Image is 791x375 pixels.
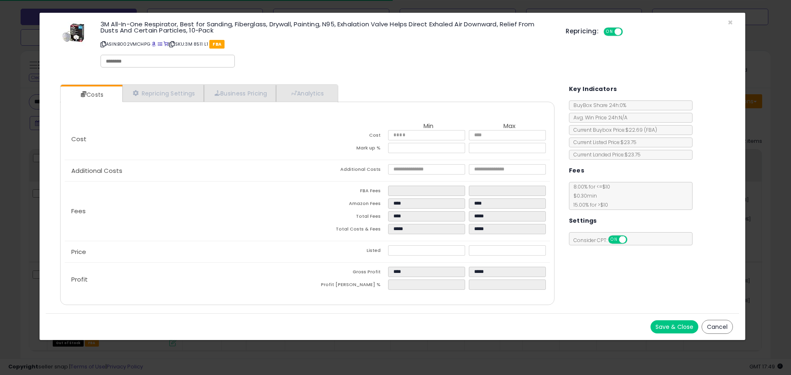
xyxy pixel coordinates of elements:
[569,126,657,133] span: Current Buybox Price:
[65,136,307,142] p: Cost
[307,245,388,258] td: Listed
[644,126,657,133] span: ( FBA )
[388,123,469,130] th: Min
[307,267,388,280] td: Gross Profit
[307,280,388,292] td: Profit [PERSON_NAME] %
[569,102,626,109] span: BuyBox Share 24h: 0%
[569,201,608,208] span: 15.00 % for > $10
[625,126,657,133] span: $22.69
[569,139,637,146] span: Current Listed Price: $23.75
[307,186,388,198] td: FBA Fees
[728,16,733,28] span: ×
[65,249,307,255] p: Price
[101,21,553,33] h3: 3M All-In-One Respirator, Best for Sanding, Fiberglass, Drywall, Painting, N95, Exhalation Valve ...
[307,164,388,177] td: Additional Costs
[569,237,638,244] span: Consider CPT:
[702,320,733,334] button: Cancel
[651,320,698,333] button: Save & Close
[569,192,597,199] span: $0.30 min
[209,40,225,49] span: FBA
[569,114,627,121] span: Avg. Win Price 24h: N/A
[164,41,168,47] a: Your listing only
[307,224,388,237] td: Total Costs & Fees
[569,84,617,94] h5: Key Indicators
[101,37,553,51] p: ASIN: B002VMCHPG | SKU: 3M 8511 L1
[307,198,388,211] td: Amazon Fees
[569,165,585,176] h5: Fees
[469,123,550,130] th: Max
[604,28,615,35] span: ON
[569,216,597,226] h5: Settings
[569,183,610,208] span: 8.00 % for <= $10
[569,151,641,158] span: Current Landed Price: $23.75
[626,236,639,243] span: OFF
[65,208,307,214] p: Fees
[609,236,619,243] span: ON
[307,130,388,143] td: Cost
[276,85,337,102] a: Analytics
[307,143,388,156] td: Mark up %
[622,28,635,35] span: OFF
[566,28,599,35] h5: Repricing:
[307,211,388,224] td: Total Fees
[152,41,156,47] a: BuyBox page
[65,168,307,174] p: Additional Costs
[65,276,307,283] p: Profit
[122,85,204,102] a: Repricing Settings
[61,21,86,46] img: 41ZeBymwyUL._SL60_.jpg
[61,86,122,103] a: Costs
[158,41,162,47] a: All offer listings
[204,85,276,102] a: Business Pricing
